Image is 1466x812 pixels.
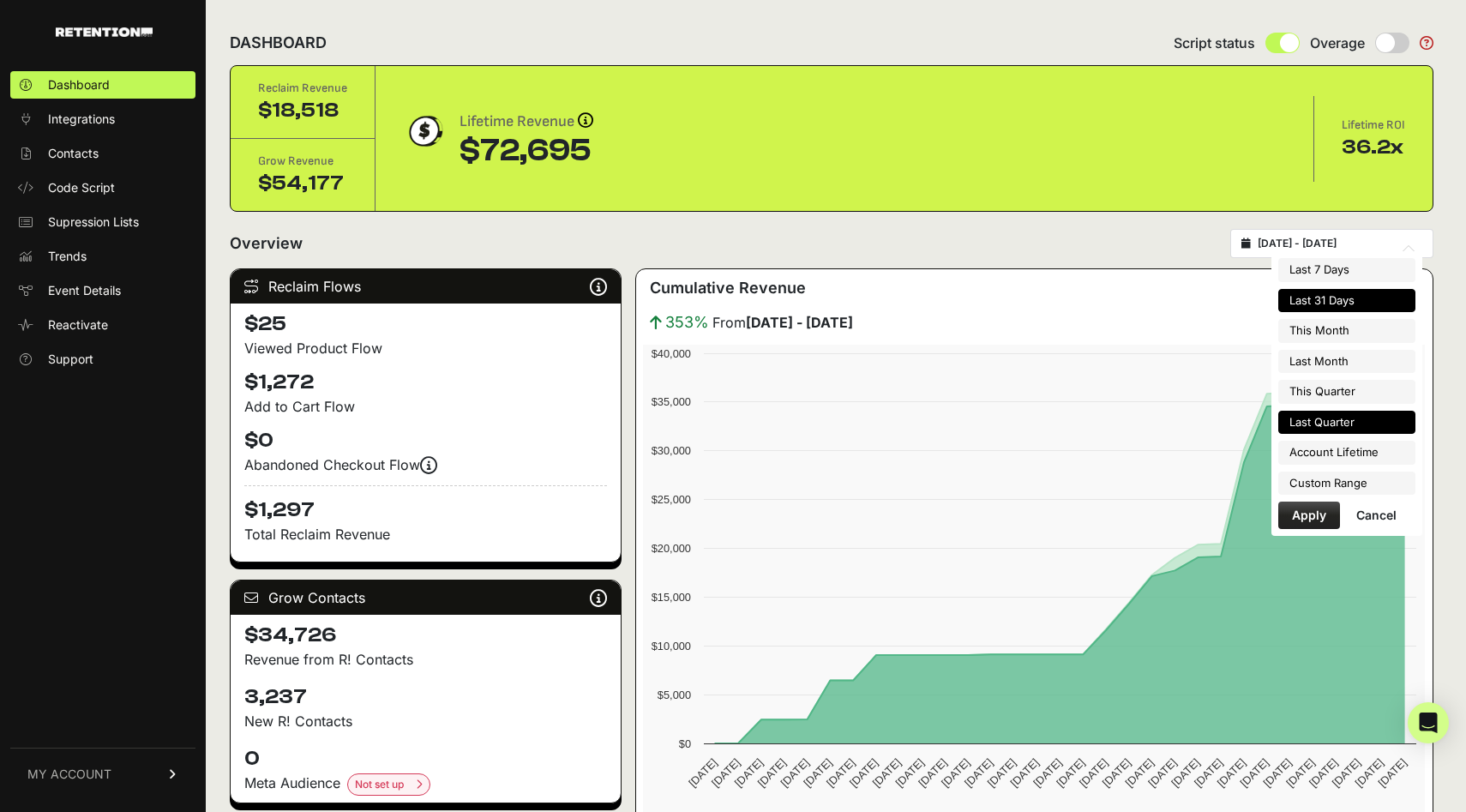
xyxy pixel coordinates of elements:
a: Reactivate [10,311,195,339]
li: Last 31 Days [1278,289,1415,313]
a: Contacts [10,140,195,167]
text: [DATE] [1192,756,1225,790]
text: [DATE] [732,756,766,790]
text: [DATE] [1054,756,1087,790]
text: [DATE] [1100,756,1133,790]
li: Last Month [1278,350,1415,374]
text: [DATE] [709,756,742,790]
li: Custom Range [1278,472,1415,496]
text: $20,000 [652,542,691,555]
li: Last 7 Days [1278,258,1415,282]
text: [DATE] [1261,756,1295,790]
text: $15,000 [652,591,691,604]
li: Account Lifetime [1278,441,1415,465]
li: This Month [1278,319,1415,343]
text: [DATE] [1353,756,1386,790]
h3: Cumulative Revenue [650,276,806,300]
div: 36.2x [1342,134,1405,161]
a: Dashboard [10,71,195,99]
a: Trends [10,243,195,270]
p: New R! Contacts [244,711,607,731]
span: Code Script [48,179,115,196]
div: Lifetime ROI [1342,117,1405,134]
p: Total Reclaim Revenue [244,524,607,544]
button: Cancel [1343,502,1410,529]
a: Integrations [10,105,195,133]
text: [DATE] [916,756,950,790]
text: [DATE] [893,756,927,790]
a: Support [10,346,195,373]
div: Grow Revenue [258,153,347,170]
span: Overage [1310,33,1365,53]
span: Script status [1174,33,1255,53]
span: Trends [48,248,87,265]
h4: $34,726 [244,622,607,649]
img: Retention.com [56,27,153,37]
text: [DATE] [1238,756,1271,790]
text: [DATE] [1307,756,1340,790]
h4: $1,272 [244,369,607,396]
div: $72,695 [460,134,593,168]
text: [DATE] [755,756,789,790]
span: From [712,312,853,333]
a: Event Details [10,277,195,304]
text: [DATE] [687,756,720,790]
text: $25,000 [652,493,691,506]
text: [DATE] [1284,756,1318,790]
h4: $25 [244,310,607,338]
div: Grow Contacts [231,580,621,615]
text: $40,000 [652,347,691,360]
span: Supression Lists [48,214,139,231]
span: Event Details [48,282,121,299]
div: Viewed Product Flow [244,338,607,358]
h4: $0 [244,427,607,454]
a: MY ACCOUNT [10,748,195,800]
li: This Quarter [1278,380,1415,404]
div: Reclaim Flows [231,269,621,304]
span: Integrations [48,111,115,128]
span: MY ACCOUNT [27,766,111,783]
text: [DATE] [824,756,857,790]
li: Last Quarter [1278,411,1415,435]
text: [DATE] [1376,756,1409,790]
span: 353% [665,310,709,334]
text: [DATE] [939,756,972,790]
text: $10,000 [652,640,691,653]
text: [DATE] [1215,756,1248,790]
div: Add to Cart Flow [244,396,607,417]
h4: 0 [244,745,607,773]
strong: [DATE] - [DATE] [746,314,853,331]
text: [DATE] [778,756,812,790]
text: [DATE] [1123,756,1157,790]
span: Contacts [48,145,99,162]
a: Supression Lists [10,208,195,236]
div: Lifetime Revenue [460,110,593,134]
text: [DATE] [962,756,995,790]
img: dollar-coin-05c43ed7efb7bc0c12610022525b4bbbb207c7efeef5aecc26f025e68dcafac9.png [403,110,446,153]
text: [DATE] [870,756,904,790]
a: Code Script [10,174,195,201]
text: [DATE] [1031,756,1065,790]
text: [DATE] [1008,756,1042,790]
text: [DATE] [802,756,835,790]
span: Support [48,351,93,368]
div: Meta Audience [244,773,607,796]
text: $30,000 [652,444,691,457]
text: [DATE] [1169,756,1203,790]
h2: Overview [230,232,303,256]
span: Reactivate [48,316,108,334]
div: $18,518 [258,97,347,124]
div: Open Intercom Messenger [1408,702,1449,743]
div: $54,177 [258,170,347,197]
text: $35,000 [652,395,691,408]
i: Events are firing, and revenue is coming soon! Reclaim revenue is updated nightly. [420,465,437,466]
h4: 3,237 [244,683,607,711]
text: [DATE] [847,756,880,790]
text: $0 [679,737,691,750]
text: [DATE] [1077,756,1110,790]
h2: DASHBOARD [230,31,327,55]
div: Reclaim Revenue [258,80,347,97]
button: Apply [1278,502,1340,529]
text: [DATE] [1330,756,1363,790]
p: Revenue from R! Contacts [244,649,607,670]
